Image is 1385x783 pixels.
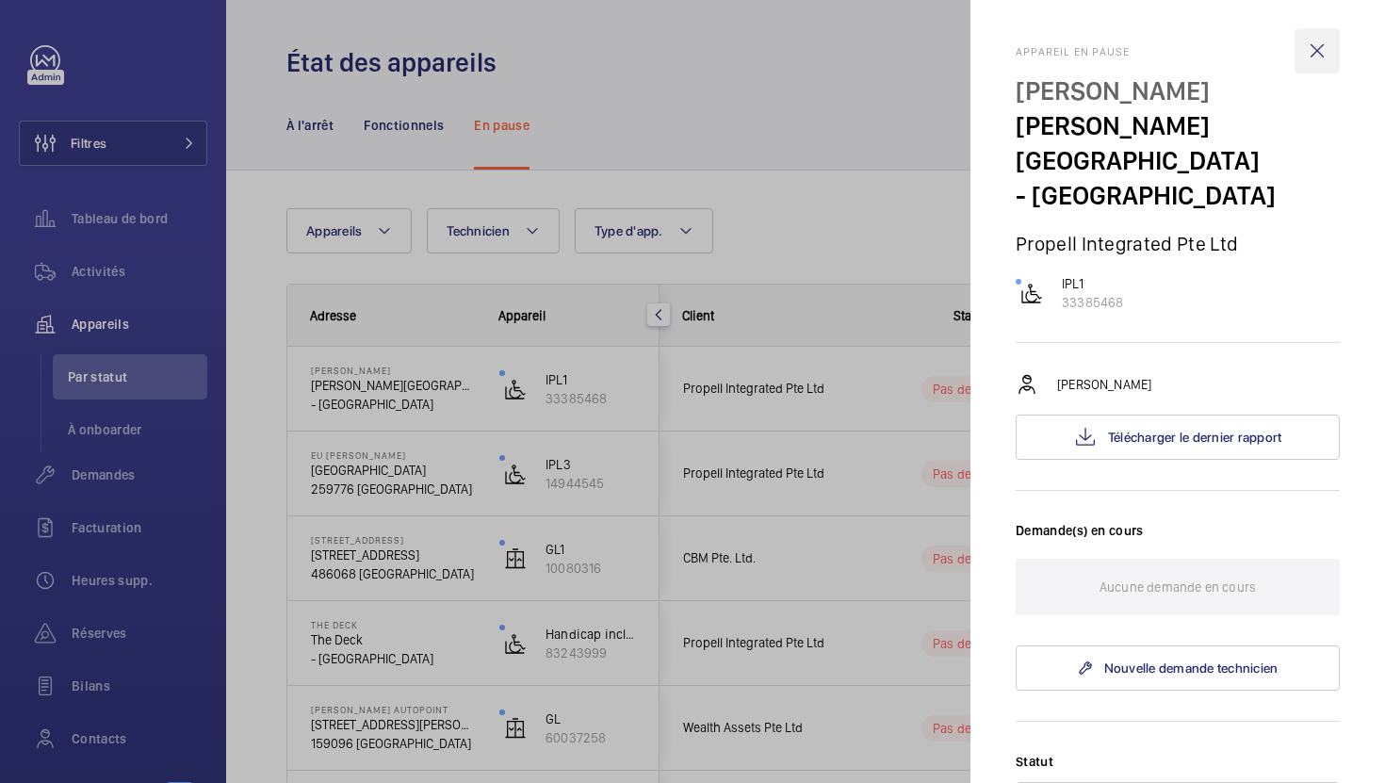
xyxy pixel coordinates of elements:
p: Aucune demande en cours [1100,559,1256,615]
p: [PERSON_NAME] [1057,375,1151,394]
label: Statut [1016,752,1340,771]
button: Télécharger le dernier rapport [1016,415,1340,460]
h3: Demande(s) en cours [1016,521,1340,559]
p: - [GEOGRAPHIC_DATA] [1016,178,1340,213]
p: 33385468 [1062,293,1123,312]
h2: Appareil en pause [1016,45,1340,58]
p: [PERSON_NAME][GEOGRAPHIC_DATA] [1016,108,1340,178]
a: Nouvelle demande technicien [1016,645,1340,691]
span: Télécharger le dernier rapport [1108,430,1282,445]
p: [PERSON_NAME] [1016,73,1340,108]
p: IPL1 [1062,274,1123,293]
p: Propell Integrated Pte Ltd [1016,232,1340,255]
img: platform_lift.svg [1020,282,1043,304]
